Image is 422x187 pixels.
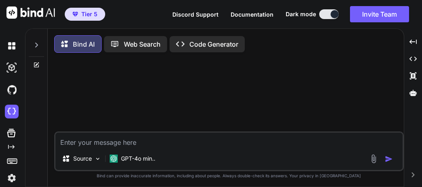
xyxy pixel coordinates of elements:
[286,10,316,18] span: Dark mode
[6,6,55,19] img: Bind AI
[65,8,105,21] button: premiumTier 5
[124,39,161,49] p: Web Search
[110,155,118,163] img: GPT-4o mini
[172,10,218,19] button: Discord Support
[231,11,274,18] span: Documentation
[72,12,78,17] img: premium
[231,10,274,19] button: Documentation
[385,155,393,163] img: icon
[73,39,95,49] p: Bind AI
[189,39,238,49] p: Code Generator
[5,61,19,75] img: darkAi-studio
[350,6,409,22] button: Invite Team
[369,154,378,163] img: attachment
[5,171,19,185] img: settings
[94,155,101,162] img: Pick Models
[5,105,19,118] img: cloudideIcon
[172,11,218,18] span: Discord Support
[5,83,19,97] img: githubDark
[81,10,98,18] span: Tier 5
[73,155,92,163] p: Source
[5,39,19,53] img: darkChat
[121,155,155,163] p: GPT-4o min..
[54,173,404,179] p: Bind can provide inaccurate information, including about people. Always double-check its answers....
